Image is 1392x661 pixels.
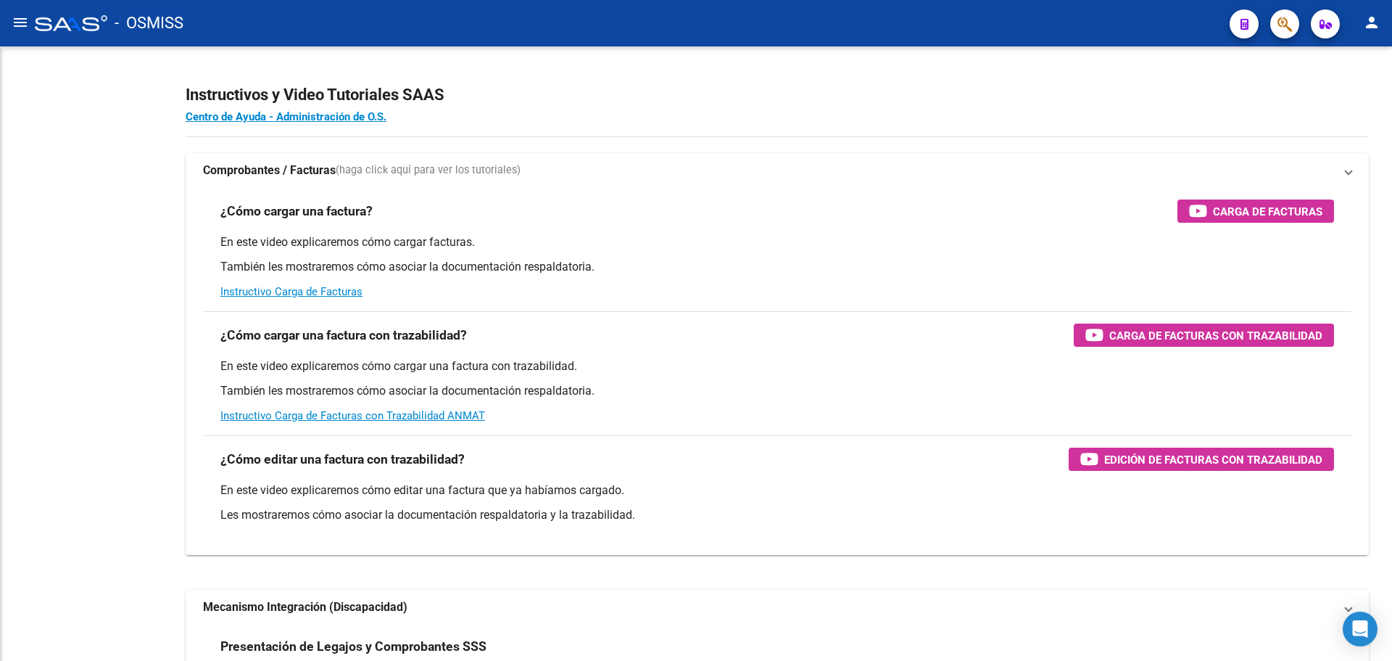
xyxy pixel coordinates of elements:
[220,409,485,422] a: Instructivo Carga de Facturas con Trazabilidad ANMAT
[12,14,29,31] mat-icon: menu
[186,590,1369,625] mat-expansion-panel-header: Mecanismo Integración (Discapacidad)
[220,383,1334,399] p: También les mostraremos cómo asociar la documentación respaldatoria.
[220,483,1334,498] p: En este video explicaremos cómo editar una factura que ya habíamos cargado.
[220,358,1334,374] p: En este video explicaremos cómo cargar una factura con trazabilidad.
[186,110,386,123] a: Centro de Ayuda - Administración de O.S.
[203,599,407,615] strong: Mecanismo Integración (Discapacidad)
[1074,324,1334,347] button: Carga de Facturas con Trazabilidad
[1213,202,1322,221] span: Carga de Facturas
[186,81,1369,109] h2: Instructivos y Video Tutoriales SAAS
[1109,327,1322,345] span: Carga de Facturas con Trazabilidad
[220,259,1334,275] p: También les mostraremos cómo asociar la documentación respaldatoria.
[186,188,1369,555] div: Comprobantes / Facturas(haga click aquí para ver los tutoriales)
[203,163,336,178] strong: Comprobantes / Facturas
[1343,612,1377,646] div: Open Intercom Messenger
[1104,451,1322,469] span: Edición de Facturas con Trazabilidad
[1069,448,1334,471] button: Edición de Facturas con Trazabilidad
[220,449,465,469] h3: ¿Cómo editar una factura con trazabilidad?
[220,234,1334,250] p: En este video explicaremos cómo cargar facturas.
[220,507,1334,523] p: Les mostraremos cómo asociar la documentación respaldatoria y la trazabilidad.
[186,153,1369,188] mat-expansion-panel-header: Comprobantes / Facturas(haga click aquí para ver los tutoriales)
[220,201,373,221] h3: ¿Cómo cargar una factura?
[1177,200,1334,223] button: Carga de Facturas
[220,285,362,298] a: Instructivo Carga de Facturas
[220,325,467,345] h3: ¿Cómo cargar una factura con trazabilidad?
[115,7,183,39] span: - OSMISS
[220,636,486,657] h3: Presentación de Legajos y Comprobantes SSS
[336,163,521,178] span: (haga click aquí para ver los tutoriales)
[1363,14,1380,31] mat-icon: person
